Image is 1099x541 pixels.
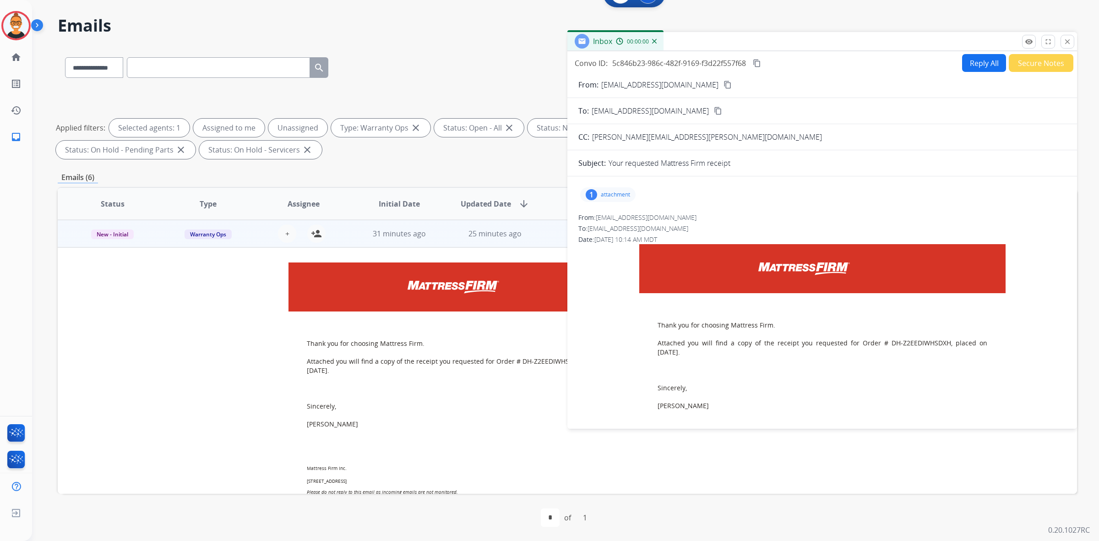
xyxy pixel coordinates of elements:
[307,465,637,484] p: Mattress Firm Inc. [STREET_ADDRESS]
[175,144,186,155] mat-icon: close
[193,119,265,137] div: Assigned to me
[3,13,29,38] img: avatar
[1025,38,1033,46] mat-icon: remove_red_eye
[578,79,598,90] p: From:
[468,229,522,239] span: 25 minutes ago
[58,16,1077,35] h2: Emails
[753,59,761,67] mat-icon: content_copy
[56,122,105,133] p: Applied filters:
[504,122,515,133] mat-icon: close
[91,230,134,239] span: New - Initial
[578,235,1066,244] div: Date:
[644,249,964,289] img: logo
[658,321,987,437] p: Thank you for choosing Mattress Firm. Attached you will find a copy of the receipt you requested ...
[578,158,606,169] p: Subject:
[307,489,637,495] p: Please do not reply to this email as incoming emails are not monitored.
[101,198,125,209] span: Status
[461,198,511,209] span: Updated Date
[592,132,822,142] span: [PERSON_NAME][EMAIL_ADDRESS][PERSON_NAME][DOMAIN_NAME]
[11,78,22,89] mat-icon: list_alt
[962,54,1006,72] button: Reply All
[434,119,524,137] div: Status: Open - All
[578,213,1066,222] div: From:
[109,119,190,137] div: Selected agents: 1
[307,339,637,456] p: Thank you for choosing Mattress Firm. Attached you will find a copy of the receipt you requested ...
[58,172,98,183] p: Emails (6)
[200,198,217,209] span: Type
[373,229,426,239] span: 31 minutes ago
[612,58,746,68] span: 5c846b23-986c-482f-9169-f3d22f557f68
[293,267,614,307] img: logo
[1048,525,1090,536] p: 0.20.1027RC
[278,224,296,243] button: +
[379,198,420,209] span: Initial Date
[288,198,320,209] span: Assignee
[714,107,722,115] mat-icon: content_copy
[11,105,22,116] mat-icon: history
[627,38,649,45] span: 00:00:00
[592,105,709,116] span: [EMAIL_ADDRESS][DOMAIN_NAME]
[1044,38,1052,46] mat-icon: fullscreen
[588,224,688,233] span: [EMAIL_ADDRESS][DOMAIN_NAME]
[331,119,430,137] div: Type: Warranty Ops
[578,105,589,116] p: To:
[1063,38,1072,46] mat-icon: close
[724,81,732,89] mat-icon: content_copy
[268,119,327,137] div: Unassigned
[596,213,696,222] span: [EMAIL_ADDRESS][DOMAIN_NAME]
[185,230,232,239] span: Warranty Ops
[578,224,1066,233] div: To:
[314,62,325,73] mat-icon: search
[1009,54,1073,72] button: Secure Notes
[285,228,289,239] span: +
[311,228,322,239] mat-icon: person_add
[528,119,624,137] div: Status: New - Initial
[518,198,529,209] mat-icon: arrow_downward
[609,158,730,169] p: Your requested Mattress Firm receipt
[601,79,718,90] p: [EMAIL_ADDRESS][DOMAIN_NAME]
[302,144,313,155] mat-icon: close
[576,508,594,527] div: 1
[56,141,196,159] div: Status: On Hold - Pending Parts
[578,131,589,142] p: CC:
[199,141,322,159] div: Status: On Hold - Servicers
[575,58,608,69] p: Convo ID:
[601,191,630,198] p: attachment
[586,189,597,200] div: 1
[11,131,22,142] mat-icon: inbox
[410,122,421,133] mat-icon: close
[593,36,612,46] span: Inbox
[594,235,657,244] span: [DATE] 10:14 AM MDT
[564,512,571,523] div: of
[11,52,22,63] mat-icon: home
